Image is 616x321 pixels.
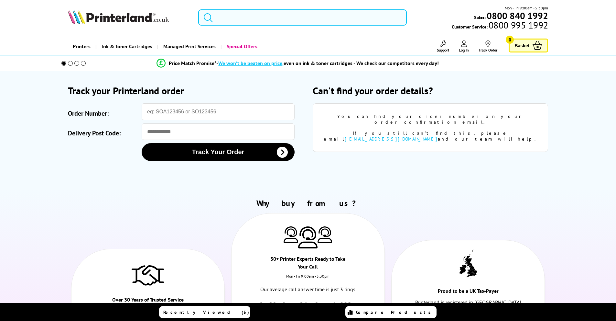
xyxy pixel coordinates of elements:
[102,38,152,55] span: Ink & Toner Cartridges
[345,136,438,142] a: [EMAIL_ADDRESS][DOMAIN_NAME]
[514,41,529,50] span: Basket
[430,287,506,298] div: Proud to be a UK Tax-Payer
[313,84,548,97] h2: Can't find your order details?
[323,130,538,142] div: If you still can't find this, please email and our team will help.
[132,262,164,288] img: Trusted Service
[284,226,298,243] img: Printer Experts
[459,48,469,52] span: Log In
[509,39,548,52] a: Basket 0
[68,107,138,120] label: Order Number:
[53,58,543,69] li: modal_Promise
[159,306,250,318] a: Recently Viewed (5)
[487,10,548,22] b: 0800 840 1992
[356,309,434,315] span: Compare Products
[259,300,357,310] a: 0800 840 1992
[68,84,303,97] h2: Track your Printerland order
[437,48,449,52] span: Support
[68,198,548,208] h2: Why buy from us?
[95,38,157,55] a: Ink & Toner Cartridges
[459,40,469,52] a: Log In
[298,226,318,249] img: Printer Experts
[68,10,190,25] a: Printerland Logo
[68,38,95,55] a: Printers
[488,22,548,28] span: 0800 995 1992
[68,127,138,140] label: Delivery Post Code:
[157,38,221,55] a: Managed Print Services
[486,13,548,19] a: 0800 840 1992
[459,249,477,279] img: UK tax payer
[437,40,449,52] a: Support
[110,296,186,307] div: Over 30 Years of Trusted Service
[142,143,295,161] button: Track Your Order
[479,40,497,52] a: Track Order
[221,38,262,55] a: Special Offers
[345,306,437,318] a: Compare Products
[216,60,439,66] div: - even on ink & toner cartridges - We check our competitors every day!
[232,274,384,285] div: Mon - Fri 9:00am - 5.30pm
[505,5,548,11] span: Mon - Fri 9:00am - 5:30pm
[169,60,216,66] span: Price Match Promise*
[323,113,538,125] div: You can find your order number on your order confirmation email.
[270,255,346,274] div: 30+ Printer Experts Ready to Take Your Call
[474,14,486,20] span: Sales:
[254,285,362,294] p: Our average call answer time is just 3 rings
[68,10,169,24] img: Printerland Logo
[318,226,332,243] img: Printer Experts
[163,309,249,315] span: Recently Viewed (5)
[506,36,514,44] span: 0
[142,103,295,120] input: eg: SOA123456 or SO123456
[452,22,548,30] span: Customer Service:
[218,60,284,66] span: We won’t be beaten on price,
